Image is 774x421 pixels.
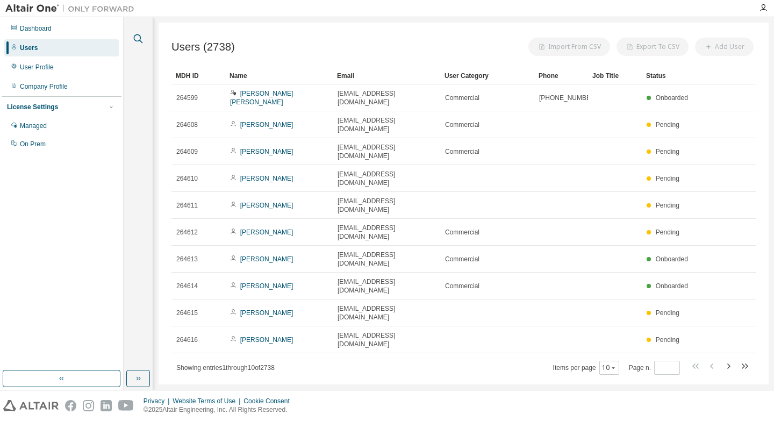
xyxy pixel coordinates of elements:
div: Name [230,67,328,84]
span: Pending [656,202,679,209]
a: [PERSON_NAME] [PERSON_NAME] [230,90,293,106]
span: [EMAIL_ADDRESS][DOMAIN_NAME] [338,143,435,160]
a: [PERSON_NAME] [240,202,293,209]
span: Onboarded [656,94,688,102]
span: Commercial [445,94,479,102]
span: [EMAIL_ADDRESS][DOMAIN_NAME] [338,277,435,295]
span: Showing entries 1 through 10 of 2738 [176,364,275,372]
div: Job Title [592,67,637,84]
p: © 2025 Altair Engineering, Inc. All Rights Reserved. [144,405,296,415]
img: youtube.svg [118,400,134,411]
div: Cookie Consent [243,397,296,405]
img: facebook.svg [65,400,76,411]
img: altair_logo.svg [3,400,59,411]
span: Pending [656,121,679,129]
img: instagram.svg [83,400,94,411]
span: [PHONE_NUMBER] [539,94,597,102]
button: Export To CSV [617,38,689,56]
button: 10 [602,363,617,372]
span: Items per page [553,361,619,375]
div: Managed [20,122,47,130]
span: 264608 [176,120,198,129]
span: [EMAIL_ADDRESS][DOMAIN_NAME] [338,89,435,106]
span: Pending [656,175,679,182]
a: [PERSON_NAME] [240,121,293,129]
span: Commercial [445,282,479,290]
span: [EMAIL_ADDRESS][DOMAIN_NAME] [338,251,435,268]
div: User Category [445,67,530,84]
a: [PERSON_NAME] [240,282,293,290]
span: Pending [656,336,679,344]
a: [PERSON_NAME] [240,255,293,263]
span: [EMAIL_ADDRESS][DOMAIN_NAME] [338,197,435,214]
span: 264609 [176,147,198,156]
span: Pending [656,309,679,317]
button: Add User [695,38,754,56]
span: 264612 [176,228,198,237]
span: 264610 [176,174,198,183]
div: Phone [539,67,584,84]
div: Privacy [144,397,173,405]
div: On Prem [20,140,46,148]
img: linkedin.svg [101,400,112,411]
span: Users (2738) [171,41,235,53]
span: [EMAIL_ADDRESS][DOMAIN_NAME] [338,331,435,348]
a: [PERSON_NAME] [240,175,293,182]
span: [EMAIL_ADDRESS][DOMAIN_NAME] [338,116,435,133]
span: [EMAIL_ADDRESS][DOMAIN_NAME] [338,304,435,322]
button: Import From CSV [528,38,610,56]
span: [EMAIL_ADDRESS][DOMAIN_NAME] [338,224,435,241]
span: Commercial [445,147,479,156]
div: User Profile [20,63,54,72]
div: Dashboard [20,24,52,33]
span: 264616 [176,336,198,344]
a: [PERSON_NAME] [240,336,293,344]
span: Commercial [445,120,479,129]
a: [PERSON_NAME] [240,229,293,236]
a: [PERSON_NAME] [240,148,293,155]
div: Company Profile [20,82,68,91]
span: 264611 [176,201,198,210]
span: Commercial [445,255,479,263]
span: 264615 [176,309,198,317]
span: Onboarded [656,255,688,263]
div: MDH ID [176,67,221,84]
span: Pending [656,229,679,236]
span: 264599 [176,94,198,102]
span: Commercial [445,228,479,237]
div: Email [337,67,436,84]
img: Altair One [5,3,140,14]
div: Status [646,67,691,84]
div: Website Terms of Use [173,397,243,405]
a: [PERSON_NAME] [240,309,293,317]
span: 264614 [176,282,198,290]
div: Users [20,44,38,52]
span: Pending [656,148,679,155]
span: Onboarded [656,282,688,290]
span: 264613 [176,255,198,263]
div: License Settings [7,103,58,111]
span: Page n. [629,361,680,375]
span: [EMAIL_ADDRESS][DOMAIN_NAME] [338,170,435,187]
